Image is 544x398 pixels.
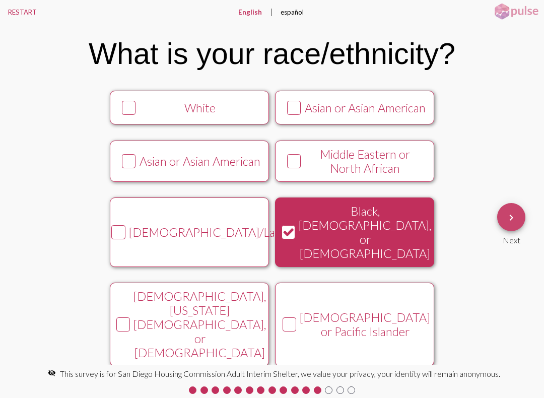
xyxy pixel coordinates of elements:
[300,310,430,339] div: [DEMOGRAPHIC_DATA] or Pacific Islander
[497,203,525,231] button: Next Question
[133,289,266,360] div: [DEMOGRAPHIC_DATA], [US_STATE][DEMOGRAPHIC_DATA], or [DEMOGRAPHIC_DATA]
[505,212,517,224] mat-icon: Next Question
[304,147,426,175] div: Middle Eastern or North African
[275,283,434,366] button: [DEMOGRAPHIC_DATA] or Pacific Islander
[299,204,431,260] div: Black, [DEMOGRAPHIC_DATA], or [DEMOGRAPHIC_DATA]
[89,36,455,71] div: What is your race/ethnicity?
[304,101,426,115] div: Asian or Asian American
[110,197,269,267] button: [DEMOGRAPHIC_DATA]/Latina/e/o
[110,283,269,366] button: [DEMOGRAPHIC_DATA], [US_STATE][DEMOGRAPHIC_DATA], or [DEMOGRAPHIC_DATA]
[110,141,269,182] button: Asian or Asian American
[48,369,56,377] mat-icon: visibility_off
[110,91,269,124] button: White
[491,3,541,21] img: pulsehorizontalsmall.png
[139,101,260,115] div: White
[275,91,434,124] button: Asian or Asian American
[139,154,260,168] div: Asian or Asian American
[60,369,500,378] span: This survey is for San Diego Housing Commission Adult Interim Shelter, we value your privacy, you...
[275,197,434,267] button: Black, [DEMOGRAPHIC_DATA], or [DEMOGRAPHIC_DATA]
[275,141,434,182] button: Middle Eastern or North African
[497,231,525,245] div: Next
[129,225,271,239] div: [DEMOGRAPHIC_DATA]/Latina/e/o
